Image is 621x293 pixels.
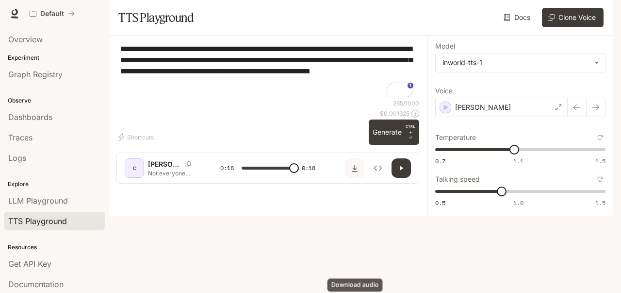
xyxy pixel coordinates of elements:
span: 0.5 [435,199,445,207]
p: [PERSON_NAME] [455,103,511,112]
button: Copy Voice ID [181,161,195,167]
p: $ 0.001325 [380,109,409,118]
p: CTRL + [406,123,415,135]
p: Talking speed [435,176,480,183]
div: inworld-tts-1 [436,53,605,72]
p: Model [435,43,455,50]
span: 1.1 [513,157,523,165]
p: 265 / 1000 [393,99,419,107]
h1: TTS Playground [118,8,194,27]
div: Download audio [327,278,383,292]
button: Reset to default [595,174,605,185]
span: 1.5 [595,199,605,207]
span: 1.5 [595,157,605,165]
span: 0:18 [220,163,234,173]
button: Shortcuts [116,129,158,145]
p: Default [40,10,64,18]
button: All workspaces [25,4,79,23]
a: Docs [502,8,534,27]
div: inworld-tts-1 [442,58,589,68]
span: 1.0 [513,199,523,207]
span: 0.7 [435,157,445,165]
button: Clone Voice [542,8,604,27]
button: GenerateCTRL +⏎ [369,120,419,145]
button: Inspect [368,158,388,178]
p: [PERSON_NAME] [148,159,181,169]
p: Not everyone deserves full access to you. Psychology shows that [PERSON_NAME] makes us more vulne... [148,169,197,177]
span: 0:18 [302,163,315,173]
p: Voice [435,87,453,94]
button: Reset to default [595,132,605,143]
textarea: To enrich screen reader interactions, please activate Accessibility in Grammarly extension settings [120,43,415,99]
button: Download audio [345,158,364,178]
p: Temperature [435,134,476,141]
p: ⏎ [406,123,415,141]
div: C [127,160,142,176]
